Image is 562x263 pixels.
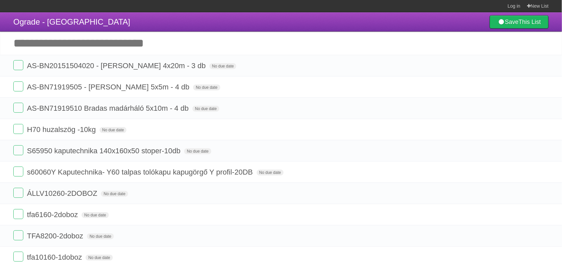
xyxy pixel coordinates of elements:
label: Done [13,188,23,198]
span: No due date [87,233,114,239]
a: SaveThis List [490,15,549,29]
b: This List [519,19,541,25]
label: Done [13,252,23,262]
span: No due date [209,63,236,69]
label: Done [13,60,23,70]
span: No due date [101,191,128,197]
span: No due date [257,170,284,176]
span: AS-BN71919510 Bradas madárháló 5x10m - 4 db [27,104,190,112]
span: AS-BN20151504020 - [PERSON_NAME] 4x20m - 3 db [27,62,207,70]
span: TFA8200-2doboz [27,232,85,240]
label: Done [13,145,23,155]
span: No due date [82,212,109,218]
span: S65950 kaputechnika 140x160x50 stoper-10db [27,147,182,155]
label: Done [13,81,23,91]
label: Done [13,103,23,113]
span: AS-BN71919505 - [PERSON_NAME] 5x5m - 4 db [27,83,191,91]
span: Ograde - [GEOGRAPHIC_DATA] [13,17,130,26]
span: No due date [86,255,113,261]
span: H70 huzalszög -10kg [27,125,98,134]
span: tfa6160-2doboz [27,210,80,219]
label: Done [13,124,23,134]
label: Done [13,230,23,240]
span: tfa10160-1doboz [27,253,84,261]
span: ÁLLV10260-2DOBOZ [27,189,99,197]
span: No due date [192,106,219,112]
span: No due date [193,84,220,90]
span: No due date [184,148,211,154]
span: No due date [100,127,127,133]
label: Done [13,209,23,219]
label: Done [13,167,23,177]
span: s60060Y Kaputechnika- Y60 talpas tolókapu kapugörgő Y profil-20DB [27,168,254,176]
